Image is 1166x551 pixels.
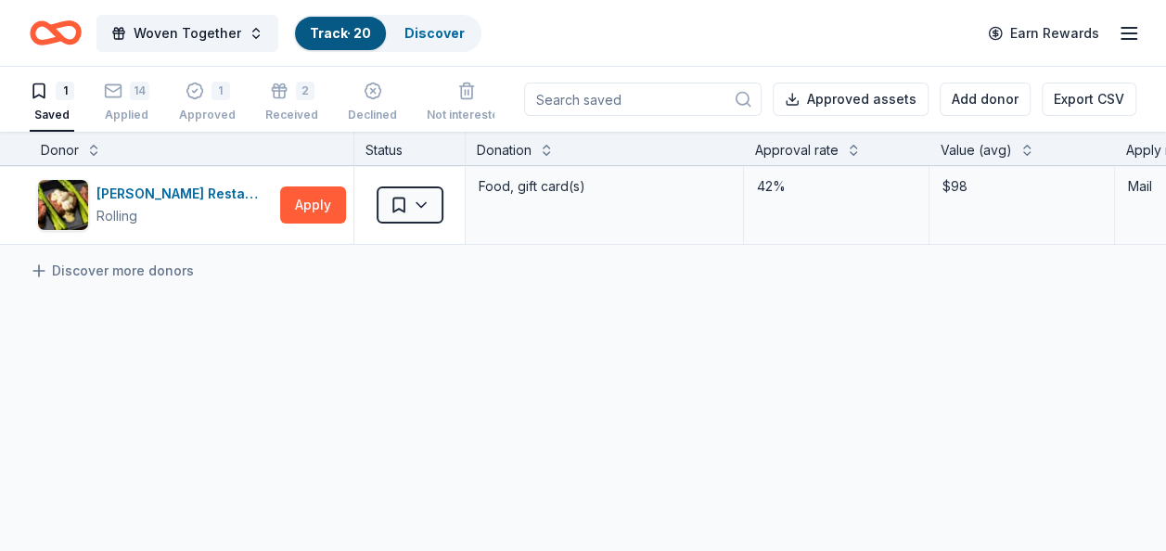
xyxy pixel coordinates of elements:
[96,183,273,205] div: [PERSON_NAME] Restaurants
[477,139,532,161] div: Donation
[354,132,466,165] div: Status
[104,108,149,122] div: Applied
[37,179,273,231] button: Image for Perry's Restaurants[PERSON_NAME] RestaurantsRolling
[977,17,1110,50] a: Earn Rewards
[941,139,1012,161] div: Value (avg)
[56,82,74,100] div: 1
[280,186,346,224] button: Apply
[130,82,149,100] div: 14
[755,139,839,161] div: Approval rate
[348,74,397,132] button: Declined
[179,74,236,132] button: 1Approved
[404,25,465,41] a: Discover
[211,82,230,100] div: 1
[30,11,82,55] a: Home
[293,15,481,52] button: Track· 20Discover
[134,22,241,45] span: Woven Together
[524,83,762,116] input: Search saved
[179,108,236,122] div: Approved
[30,260,194,282] a: Discover more donors
[96,15,278,52] button: Woven Together
[940,83,1031,116] button: Add donor
[30,108,74,122] div: Saved
[427,108,506,122] div: Not interested
[477,173,732,199] div: Food, gift card(s)
[38,180,88,230] img: Image for Perry's Restaurants
[755,173,917,199] div: 42%
[41,139,79,161] div: Donor
[296,82,314,100] div: 2
[773,83,929,116] button: Approved assets
[265,108,318,122] div: Received
[348,108,397,122] div: Declined
[941,173,1103,199] div: $98
[96,205,137,227] div: Rolling
[265,74,318,132] button: 2Received
[427,74,506,132] button: Not interested
[310,25,371,41] a: Track· 20
[30,74,74,132] button: 1Saved
[1042,83,1136,116] button: Export CSV
[104,74,149,132] button: 14Applied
